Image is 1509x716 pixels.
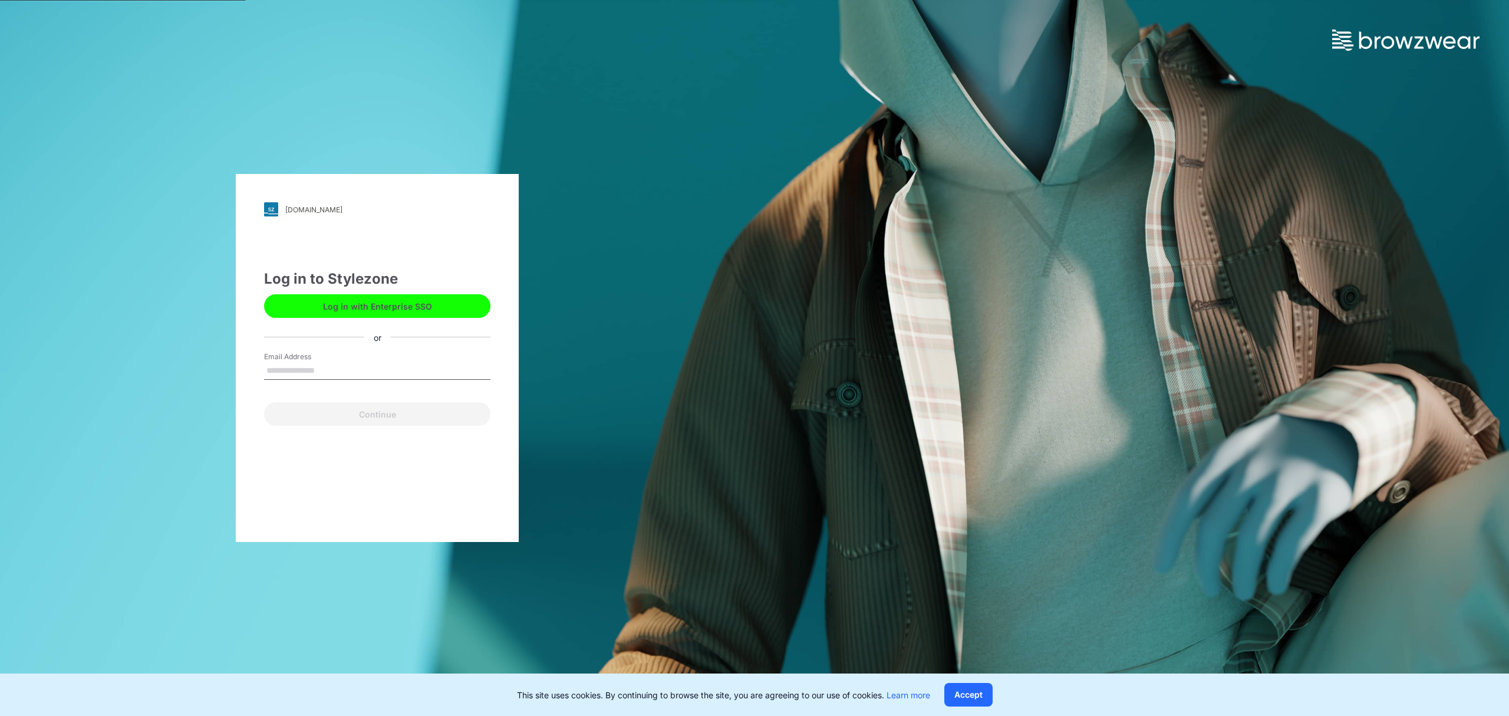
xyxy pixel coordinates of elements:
[264,202,490,216] a: [DOMAIN_NAME]
[264,268,490,290] div: Log in to Stylezone
[1332,29,1480,51] img: browzwear-logo.73288ffb.svg
[264,202,278,216] img: svg+xml;base64,PHN2ZyB3aWR0aD0iMjgiIGhlaWdodD0iMjgiIHZpZXdCb3g9IjAgMCAyOCAyOCIgZmlsbD0ibm9uZSIgeG...
[887,690,930,700] a: Learn more
[264,352,347,362] label: Email Address
[285,205,342,214] div: [DOMAIN_NAME]
[364,331,391,343] div: or
[264,294,490,318] button: Log in with Enterprise SSO
[944,683,993,707] button: Accept
[517,689,930,701] p: This site uses cookies. By continuing to browse the site, you are agreeing to our use of cookies.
